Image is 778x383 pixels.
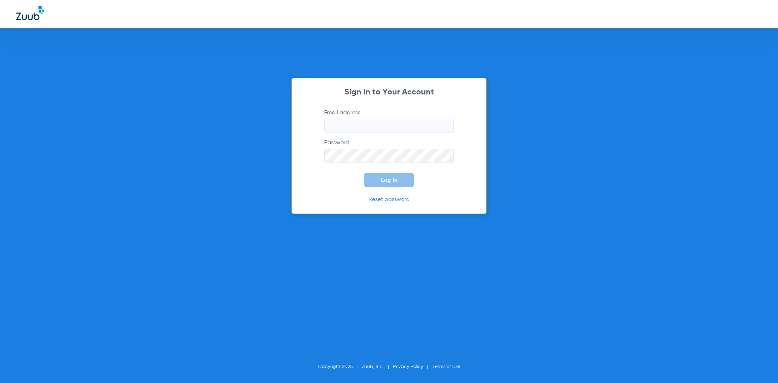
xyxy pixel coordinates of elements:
[318,363,362,371] li: Copyright 2025
[737,344,778,383] iframe: Chat Widget
[324,139,454,163] label: Password
[368,197,410,202] a: Reset password
[380,177,398,183] span: Log In
[16,6,44,20] img: Zuub Logo
[324,109,454,133] label: Email address
[393,364,423,369] a: Privacy Policy
[364,173,414,187] button: Log In
[432,364,460,369] a: Terms of Use
[362,363,393,371] li: Zuub, Inc.
[324,119,454,133] input: Email address
[312,88,466,96] h2: Sign In to Your Account
[324,149,454,163] input: Password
